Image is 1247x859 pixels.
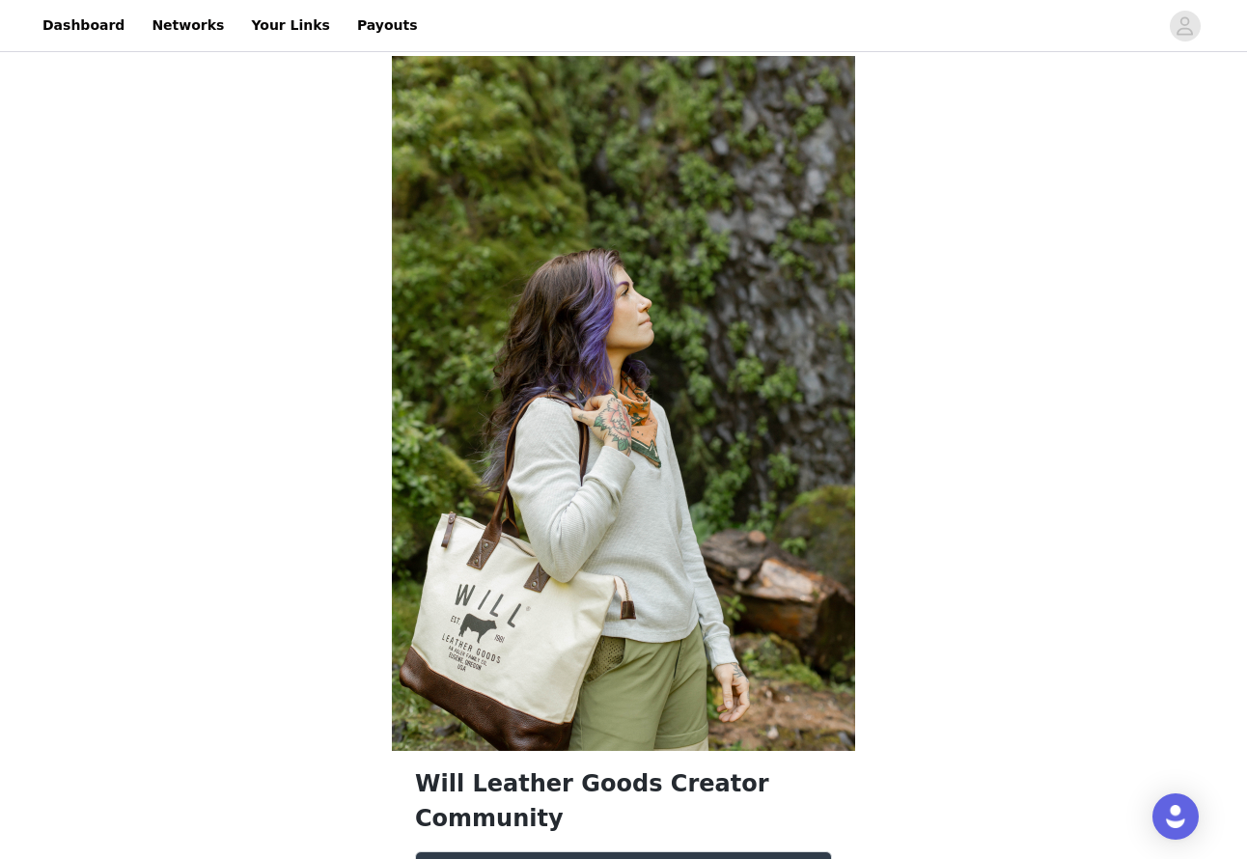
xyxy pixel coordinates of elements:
[31,4,136,47] a: Dashboard
[239,4,342,47] a: Your Links
[415,766,832,836] h1: Will Leather Goods Creator Community
[392,56,855,751] img: campaign image
[346,4,430,47] a: Payouts
[1176,11,1194,42] div: avatar
[140,4,236,47] a: Networks
[1152,793,1199,840] div: Open Intercom Messenger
